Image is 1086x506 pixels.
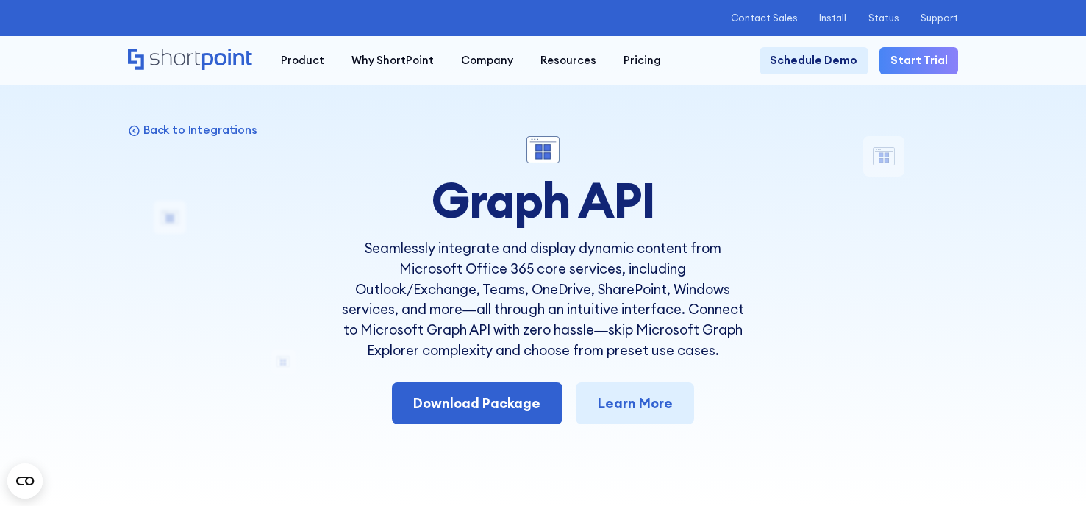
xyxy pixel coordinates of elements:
[921,13,958,24] a: Support
[268,47,338,74] a: Product
[340,238,747,360] p: Seamlessly integrate and display dynamic content from Microsoft Office 365 core services, includi...
[819,13,846,24] a: Install
[128,122,257,137] a: Back to Integrations
[338,47,448,74] a: Why ShortPoint
[526,47,610,74] a: Resources
[731,13,798,24] a: Contact Sales
[760,47,869,74] a: Schedule Demo
[340,174,747,227] h1: Graph API
[1012,435,1086,506] iframe: Chat Widget
[868,13,899,24] a: Status
[461,52,513,68] div: Company
[143,122,257,137] p: Back to Integrations
[576,382,694,424] a: Learn More
[7,463,43,499] button: Open CMP widget
[624,52,661,68] div: Pricing
[392,382,562,424] a: Download Package
[448,47,527,74] a: Company
[540,52,596,68] div: Resources
[526,136,559,163] img: Graph API
[879,47,959,74] a: Start Trial
[610,47,674,74] a: Pricing
[281,52,324,68] div: Product
[351,52,434,68] div: Why ShortPoint
[128,49,254,72] a: Home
